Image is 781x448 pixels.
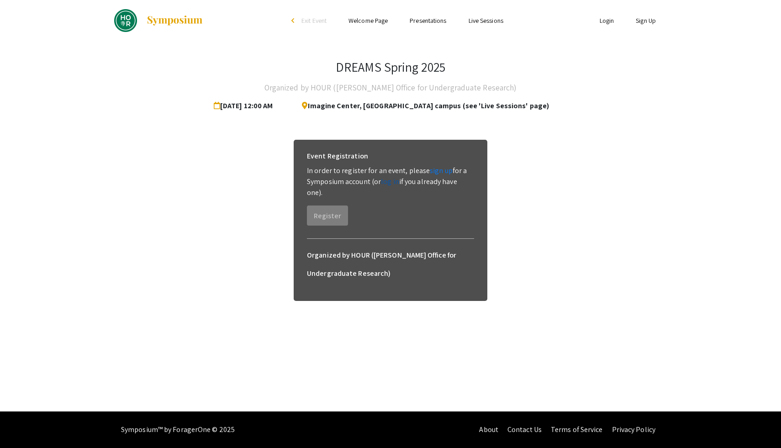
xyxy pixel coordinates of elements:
[307,206,348,226] button: Register
[7,407,39,441] iframe: Chat
[214,97,277,115] span: [DATE] 12:00 AM
[507,425,542,434] a: Contact Us
[612,425,655,434] a: Privacy Policy
[307,246,474,283] h6: Organized by HOUR ([PERSON_NAME] Office for Undergraduate Research)
[146,15,203,26] img: Symposium by ForagerOne
[295,97,549,115] span: Imagine Center, [GEOGRAPHIC_DATA] campus (see 'Live Sessions' page)
[600,16,614,25] a: Login
[121,411,235,448] div: Symposium™ by ForagerOne © 2025
[114,9,137,32] img: DREAMS Spring 2025
[307,165,474,198] p: In order to register for an event, please for a Symposium account (or if you already have one).
[381,177,399,186] a: log in
[336,59,445,75] h3: DREAMS Spring 2025
[301,16,327,25] span: Exit Event
[291,18,297,23] div: arrow_back_ios
[264,79,517,97] h4: Organized by HOUR ([PERSON_NAME] Office for Undergraduate Research)
[636,16,656,25] a: Sign Up
[307,147,368,165] h6: Event Registration
[114,9,203,32] a: DREAMS Spring 2025
[469,16,503,25] a: Live Sessions
[479,425,498,434] a: About
[430,166,453,175] a: sign up
[551,425,603,434] a: Terms of Service
[410,16,446,25] a: Presentations
[348,16,388,25] a: Welcome Page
